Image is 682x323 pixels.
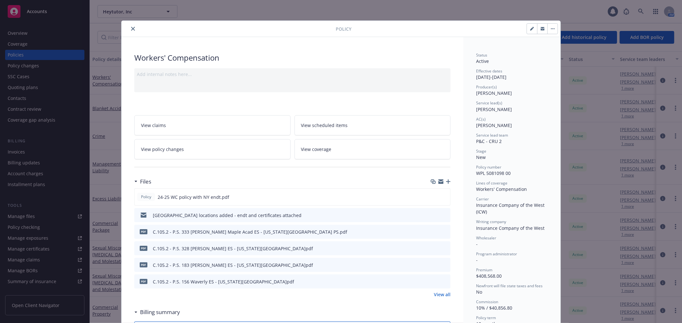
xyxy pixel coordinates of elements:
[432,212,437,219] button: download file
[476,52,487,58] span: Status
[140,194,153,200] span: Policy
[476,58,489,64] span: Active
[442,278,448,285] button: preview file
[476,148,486,154] span: Stage
[294,115,451,135] a: View scheduled items
[476,186,548,192] div: Workers' Compensation
[336,26,351,32] span: Policy
[476,90,512,96] span: [PERSON_NAME]
[141,146,184,153] span: View policy changes
[134,52,451,63] div: Workers' Compensation
[158,194,229,200] span: 24-25 WC policy with NY endt.pdf
[134,139,291,159] a: View policy changes
[432,278,437,285] button: download file
[140,229,147,234] span: pdf
[134,177,151,186] div: Files
[476,154,486,160] span: New
[476,251,517,257] span: Program administrator
[301,146,332,153] span: View coverage
[140,262,147,267] span: pdf
[476,235,496,241] span: Wholesaler
[476,283,543,289] span: Newfront will file state taxes and fees
[476,257,478,263] span: -
[442,212,448,219] button: preview file
[476,289,482,295] span: No
[432,194,437,200] button: download file
[140,308,180,316] h3: Billing summary
[153,262,313,268] div: C.105.2 - P.S. 183 [PERSON_NAME] ES - [US_STATE][GEOGRAPHIC_DATA]pdf
[140,279,147,284] span: pdf
[476,196,489,202] span: Carrier
[434,291,451,298] a: View all
[129,25,137,33] button: close
[137,71,448,78] div: Add internal notes here...
[153,229,347,235] div: C.105.2 - P.S. 333 [PERSON_NAME] Maple Acad ES - [US_STATE][GEOGRAPHIC_DATA] PS.pdf
[476,138,502,144] span: P&C - CRU 2
[476,68,502,74] span: Effective dates
[476,116,486,122] span: AC(s)
[476,273,502,279] span: $408,568.00
[140,177,151,186] h3: Files
[141,122,166,129] span: View claims
[476,164,501,170] span: Policy number
[301,122,348,129] span: View scheduled items
[442,229,448,235] button: preview file
[476,84,497,90] span: Producer(s)
[476,180,507,186] span: Lines of coverage
[476,267,492,273] span: Premium
[432,229,437,235] button: download file
[476,68,548,80] div: [DATE] - [DATE]
[442,245,448,252] button: preview file
[476,241,478,247] span: -
[476,305,512,311] span: 10% / $40,856.80
[476,202,546,215] span: Insurance Company of the West (ICW)
[476,122,512,128] span: [PERSON_NAME]
[476,106,512,112] span: [PERSON_NAME]
[476,100,502,106] span: Service lead(s)
[476,225,545,231] span: Insurance Company of the West
[134,115,291,135] a: View claims
[442,194,448,200] button: preview file
[153,212,302,219] div: [GEOGRAPHIC_DATA] locations added - endt and certificates attached
[134,308,180,316] div: Billing summary
[476,299,498,304] span: Commission
[476,219,506,224] span: Writing company
[442,262,448,268] button: preview file
[153,278,294,285] div: C.105.2 - P.S. 156 Waverly ES - [US_STATE][GEOGRAPHIC_DATA]pdf
[294,139,451,159] a: View coverage
[476,170,511,176] span: WPL 5081098 00
[140,246,147,251] span: pdf
[476,315,496,320] span: Policy term
[153,245,313,252] div: C.105.2 - P.S. 328 [PERSON_NAME] ES - [US_STATE][GEOGRAPHIC_DATA]pdf
[432,262,437,268] button: download file
[432,245,437,252] button: download file
[476,132,508,138] span: Service lead team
